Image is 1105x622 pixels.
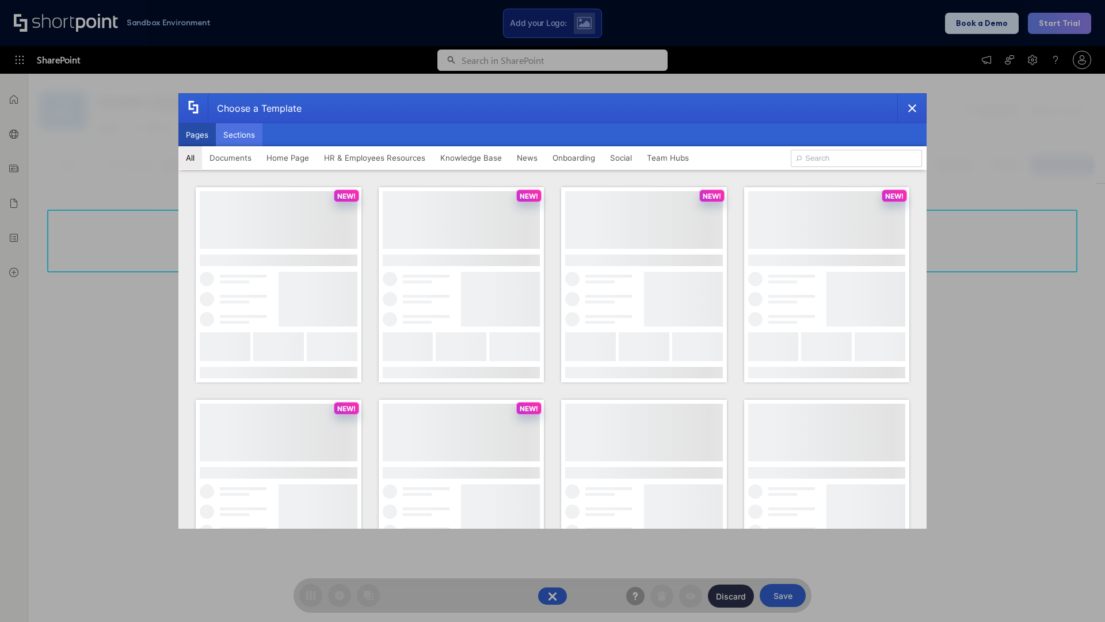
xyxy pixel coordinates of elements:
[603,146,639,169] button: Social
[202,146,259,169] button: Documents
[639,146,696,169] button: Team Hubs
[433,146,509,169] button: Knowledge Base
[178,123,216,146] button: Pages
[337,192,356,200] p: NEW!
[520,192,538,200] p: NEW!
[259,146,317,169] button: Home Page
[337,404,356,413] p: NEW!
[545,146,603,169] button: Onboarding
[509,146,545,169] button: News
[520,404,538,413] p: NEW!
[178,93,927,529] div: template selector
[178,146,202,169] button: All
[885,192,904,200] p: NEW!
[216,123,262,146] button: Sections
[208,94,302,123] div: Choose a Template
[703,192,721,200] p: NEW!
[1047,567,1105,622] iframe: Chat Widget
[317,146,433,169] button: HR & Employees Resources
[791,150,922,167] input: Search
